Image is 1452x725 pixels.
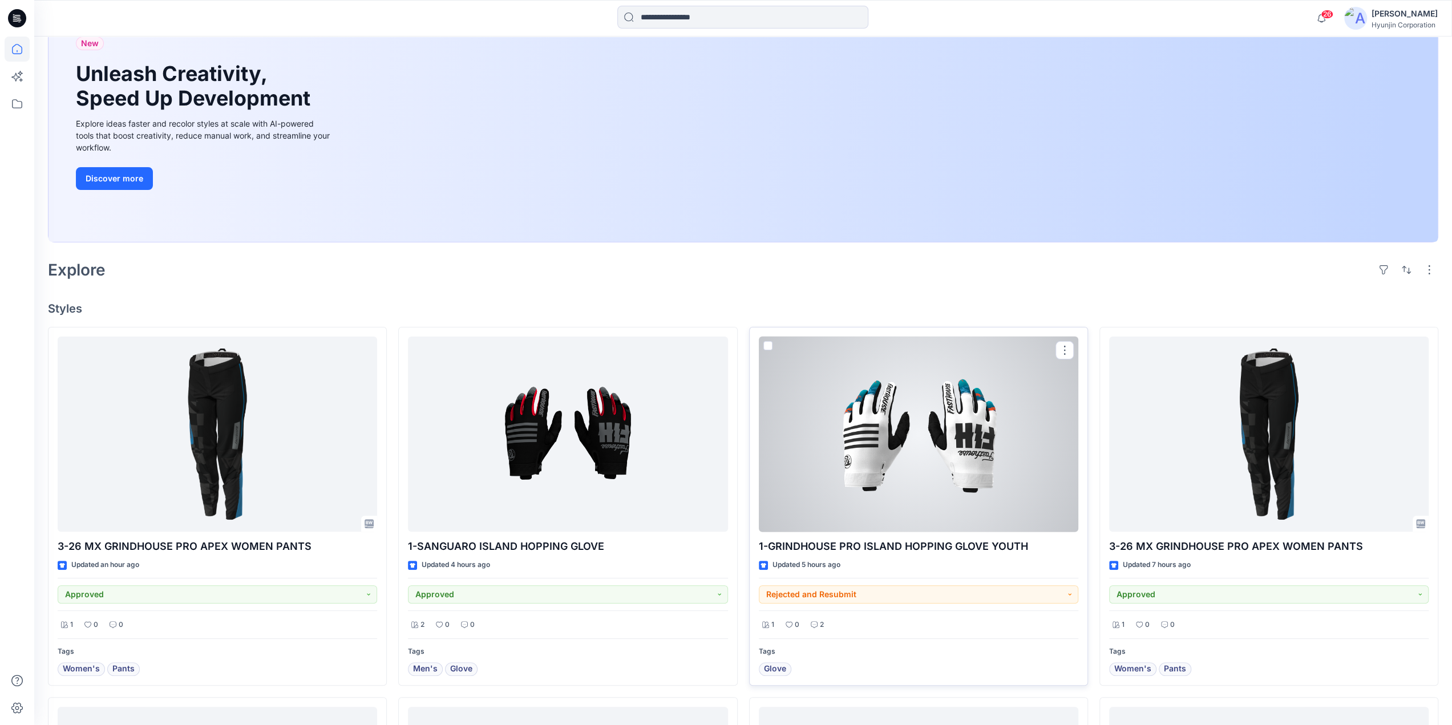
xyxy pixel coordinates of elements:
[408,337,727,532] a: 1-SANGUARO ISLAND HOPPING GLOVE
[795,619,799,631] p: 0
[759,337,1078,532] a: 1-GRINDHOUSE PRO ISLAND HOPPING GLOVE YOUTH
[470,619,475,631] p: 0
[1170,619,1175,631] p: 0
[58,337,377,532] a: 3-26 MX GRINDHOUSE PRO APEX WOMEN PANTS
[764,662,786,676] span: Glove
[408,646,727,658] p: Tags
[450,662,472,676] span: Glove
[1344,7,1367,30] img: avatar
[759,646,1078,658] p: Tags
[1164,662,1186,676] span: Pants
[70,619,73,631] p: 1
[63,662,100,676] span: Women's
[771,619,774,631] p: 1
[1114,662,1151,676] span: Women's
[76,167,153,190] button: Discover more
[76,167,333,190] a: Discover more
[1321,10,1333,19] span: 26
[1123,559,1191,571] p: Updated 7 hours ago
[1109,337,1429,532] a: 3-26 MX GRINDHOUSE PRO APEX WOMEN PANTS
[420,619,424,631] p: 2
[58,538,377,554] p: 3-26 MX GRINDHOUSE PRO APEX WOMEN PANTS
[1372,7,1438,21] div: [PERSON_NAME]
[1109,646,1429,658] p: Tags
[81,37,99,50] span: New
[1372,21,1438,29] div: Hyunjin Corporation
[119,619,123,631] p: 0
[48,261,106,279] h2: Explore
[112,662,135,676] span: Pants
[408,538,727,554] p: 1-SANGUARO ISLAND HOPPING GLOVE
[94,619,98,631] p: 0
[820,619,824,631] p: 2
[413,662,438,676] span: Men's
[1122,619,1125,631] p: 1
[48,302,1438,315] h4: Styles
[759,538,1078,554] p: 1-GRINDHOUSE PRO ISLAND HOPPING GLOVE YOUTH
[76,62,316,111] h1: Unleash Creativity, Speed Up Development
[1145,619,1150,631] p: 0
[76,118,333,153] div: Explore ideas faster and recolor styles at scale with AI-powered tools that boost creativity, red...
[1109,538,1429,554] p: 3-26 MX GRINDHOUSE PRO APEX WOMEN PANTS
[58,646,377,658] p: Tags
[445,619,450,631] p: 0
[71,559,139,571] p: Updated an hour ago
[422,559,490,571] p: Updated 4 hours ago
[772,559,840,571] p: Updated 5 hours ago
